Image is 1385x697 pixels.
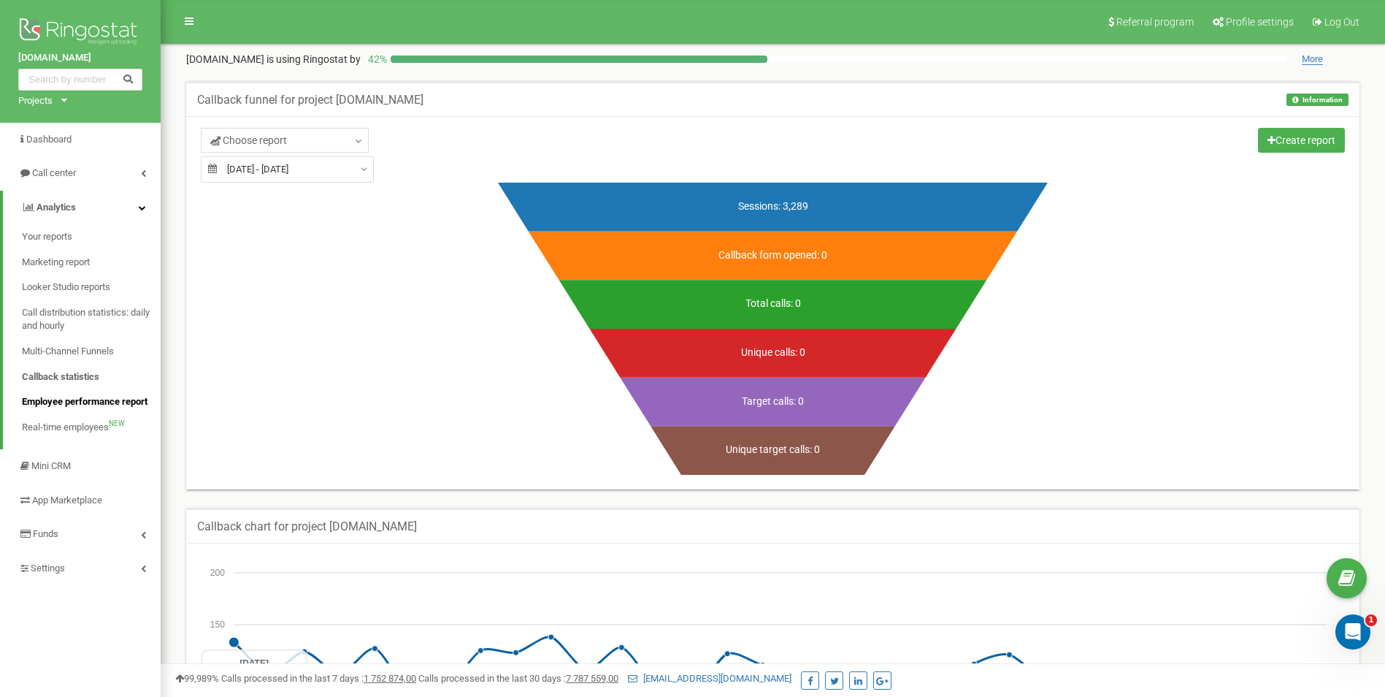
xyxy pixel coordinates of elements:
[361,52,391,66] p: 42 %
[1286,94,1348,106] button: Information
[186,52,361,66] p: [DOMAIN_NAME]
[22,421,109,435] span: Real-time employees
[1226,16,1294,28] span: Profile settings
[22,306,153,333] span: Call distribution statistics: daily and hourly
[1365,614,1377,626] span: 1
[201,128,369,153] a: Choose report
[22,339,161,365] a: Multi-Channel Funnels
[418,673,618,684] span: Calls processed in the last 30 days :
[364,673,416,684] u: 1 752 874,00
[22,345,114,359] span: Multi-Channel Funnels
[1302,53,1323,65] span: More
[18,51,142,65] a: [DOMAIN_NAME]
[22,275,161,300] a: Looker Studio reports
[566,673,618,684] u: 7 787 559,00
[210,568,225,578] tspan: 200
[37,202,76,213] span: Analytics
[221,673,416,684] span: Calls processed in the last 7 days :
[266,53,361,65] span: is using Ringostat by
[22,389,161,415] a: Employee performance report
[31,563,65,574] span: Settings
[22,395,147,409] span: Employee performance report
[18,94,53,108] div: Projects
[22,365,161,390] a: Callback statistics
[22,370,99,384] span: Callback statistics
[32,167,76,178] span: Call center
[1258,128,1345,153] a: Create report
[22,300,161,339] a: Call distribution statistics: daily and hourly
[18,69,142,91] input: Search by number
[175,673,219,684] span: 99,989%
[628,673,791,684] a: [EMAIL_ADDRESS][DOMAIN_NAME]
[22,415,161,441] a: Real-time employeesNEW
[31,460,71,471] span: Mini CRM
[207,658,302,670] div: [DATE]
[22,250,161,275] a: Marketing report
[32,495,102,506] span: App Marketplace
[22,224,161,250] a: Your reports
[210,620,225,630] tspan: 150
[1116,16,1194,28] span: Referral program
[3,191,161,225] a: Analytics
[33,528,58,539] span: Funds
[210,133,287,148] span: Choose report
[18,15,142,51] img: Ringostat logo
[197,94,423,107] h5: Callback funnel for project [DOMAIN_NAME]
[197,520,417,533] h5: Callback chart for project [DOMAIN_NAME]
[1324,16,1359,28] span: Log Out
[22,256,90,270] span: Marketing report
[1335,614,1370,650] iframe: Intercom live chat
[22,281,110,294] span: Looker Studio reports
[26,134,72,145] span: Dashboard
[22,230,72,244] span: Your reports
